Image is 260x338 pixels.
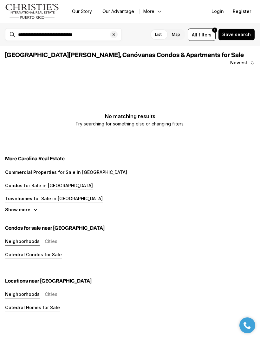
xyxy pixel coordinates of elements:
[45,292,57,298] button: Cities
[150,29,167,40] label: List
[229,5,255,18] button: Register
[5,196,103,201] a: Townhomes for Sale in [GEOGRAPHIC_DATA]
[230,60,247,65] span: Newest
[45,239,57,246] button: Cities
[110,29,121,41] button: Clear search input
[5,252,62,257] a: Catedral Condos for Sale
[5,156,255,162] h5: More Carolina Real Estate
[226,56,259,69] button: Newest
[32,196,103,201] p: for Sale in [GEOGRAPHIC_DATA]
[67,7,97,16] a: Our Story
[5,225,255,231] h5: Condos for sale near [GEOGRAPHIC_DATA]
[5,183,93,188] a: Condos for Sale in [GEOGRAPHIC_DATA]
[5,292,40,298] button: Neighborhoods
[25,252,62,257] p: Condos for Sale
[192,31,197,38] span: All
[5,239,40,246] button: Neighborhoods
[233,9,251,14] span: Register
[5,278,255,284] h5: Locations near [GEOGRAPHIC_DATA]
[5,196,32,201] p: Townhomes
[23,183,93,188] p: for Sale in [GEOGRAPHIC_DATA]
[5,252,25,257] p: Catedral
[75,120,185,128] p: Try searching for something else or changing filters.
[5,169,127,175] a: Commercial Properties for Sale in [GEOGRAPHIC_DATA]
[57,169,127,175] p: for Sale in [GEOGRAPHIC_DATA]
[218,29,255,41] button: Save search
[214,28,215,33] span: 1
[5,305,60,310] a: Catedral Homes for Sale
[25,305,60,310] p: Homes for Sale
[208,5,228,18] button: Login
[167,29,185,40] label: Map
[5,52,244,58] span: [GEOGRAPHIC_DATA][PERSON_NAME], Canóvanas Condos & Apartments for Sale
[5,305,25,310] p: Catedral
[198,31,211,38] span: filters
[97,7,139,16] a: Our Advantage
[75,114,185,119] p: No matching results
[5,169,57,175] p: Commercial Properties
[211,9,224,14] span: Login
[222,32,251,37] span: Save search
[5,207,38,212] button: Show more
[140,7,166,16] button: More
[5,183,23,188] p: Condos
[188,29,216,41] button: Allfilters1
[5,4,59,19] img: logo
